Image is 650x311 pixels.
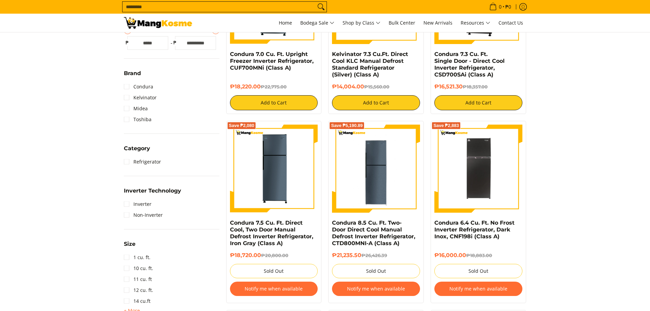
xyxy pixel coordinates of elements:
[230,51,314,71] a: Condura 7.0 Cu. Ft. Upright Freezer Inverter Refrigerator, CUF700MNi (Class A)
[331,124,363,128] span: Save ₱5,190.89
[124,156,161,167] a: Refrigerator
[124,146,150,151] span: Category
[172,39,178,46] span: ₱
[230,282,318,296] button: Notify me when available
[229,124,255,128] span: Save ₱2,080
[124,188,181,194] span: Inverter Technology
[332,83,420,90] h6: ₱14,004.00
[332,125,420,213] img: Condura 8.5 Cu. Ft. Two-Door Direct Cool Manual Defrost Inverter Refrigerator, CTD800MNI-A (Class A)
[423,19,452,26] span: New Arrivals
[466,253,492,258] del: ₱18,883.00
[316,2,327,12] button: Search
[332,95,420,110] button: Add to Cart
[434,125,522,213] img: Condura 6.4 Cu. Ft. No Frost Inverter Refrigerator, Dark Inox, CNF198i (Class A)
[389,19,415,26] span: Bulk Center
[343,19,380,27] span: Shop by Class
[275,14,295,32] a: Home
[124,114,151,125] a: Toshiba
[339,14,384,32] a: Shop by Class
[124,146,150,156] summary: Open
[434,220,515,240] a: Condura 6.4 Cu. Ft. No Frost Inverter Refrigerator, Dark Inox, CNF198i (Class A)
[463,84,488,89] del: ₱18,357.00
[124,39,131,46] span: ₱
[434,252,522,259] h6: ₱16,000.00
[124,274,152,285] a: 11 cu. ft
[230,252,318,259] h6: ₱18,720.00
[230,83,318,90] h6: ₱18,220.00
[332,282,420,296] button: Notify me when available
[434,282,522,296] button: Notify me when available
[230,264,318,278] button: Sold Out
[364,84,389,89] del: ₱15,560.00
[124,241,135,247] span: Size
[434,264,522,278] button: Sold Out
[361,253,387,258] del: ₱26,426.39
[261,84,287,89] del: ₱22,775.00
[420,14,456,32] a: New Arrivals
[487,3,513,11] span: •
[124,71,141,76] span: Brand
[504,4,512,9] span: ₱0
[434,95,522,110] button: Add to Cart
[498,4,503,9] span: 0
[230,95,318,110] button: Add to Cart
[434,83,522,90] h6: ₱16,521.30
[461,19,490,27] span: Resources
[124,17,192,29] img: Bodega Sale Refrigerator l Mang Kosme: Home Appliances Warehouse Sale
[124,199,151,210] a: Inverter
[124,263,153,274] a: 10 cu. ft.
[124,296,150,307] a: 14 cu.ft
[124,285,153,296] a: 12 cu. ft.
[332,51,408,78] a: Kelvinator 7.3 Cu.Ft. Direct Cool KLC Manual Defrost Standard Refrigerator (Silver) (Class A)
[199,14,526,32] nav: Main Menu
[457,14,494,32] a: Resources
[385,14,419,32] a: Bulk Center
[332,264,420,278] button: Sold Out
[124,210,163,221] a: Non-Inverter
[230,220,313,246] a: Condura 7.5 Cu. Ft. Direct Cool, Two Door Manual Defrost Inverter Refrigerator, Iron Gray (Class A)
[495,14,526,32] a: Contact Us
[230,125,318,213] img: condura-direct-cool-7.5-cubic-feet-2-door-manual-defrost-inverter-ref-iron-gray-full-view-mang-kosme
[124,71,141,81] summary: Open
[300,19,334,27] span: Bodega Sale
[332,252,420,259] h6: ₱21,235.50
[124,81,153,92] a: Condura
[499,19,523,26] span: Contact Us
[434,51,505,78] a: Condura 7.3 Cu. Ft. Single Door - Direct Cool Inverter Refrigerator, CSD700SAi (Class A)
[124,103,148,114] a: Midea
[297,14,338,32] a: Bodega Sale
[124,252,150,263] a: 1 cu. ft.
[124,188,181,199] summary: Open
[124,92,157,103] a: Kelvinator
[261,253,288,258] del: ₱20,800.00
[332,220,415,246] a: Condura 8.5 Cu. Ft. Two-Door Direct Cool Manual Defrost Inverter Refrigerator, CTD800MNI-A (Class A)
[124,241,135,252] summary: Open
[433,124,459,128] span: Save ₱2,883
[279,19,292,26] span: Home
